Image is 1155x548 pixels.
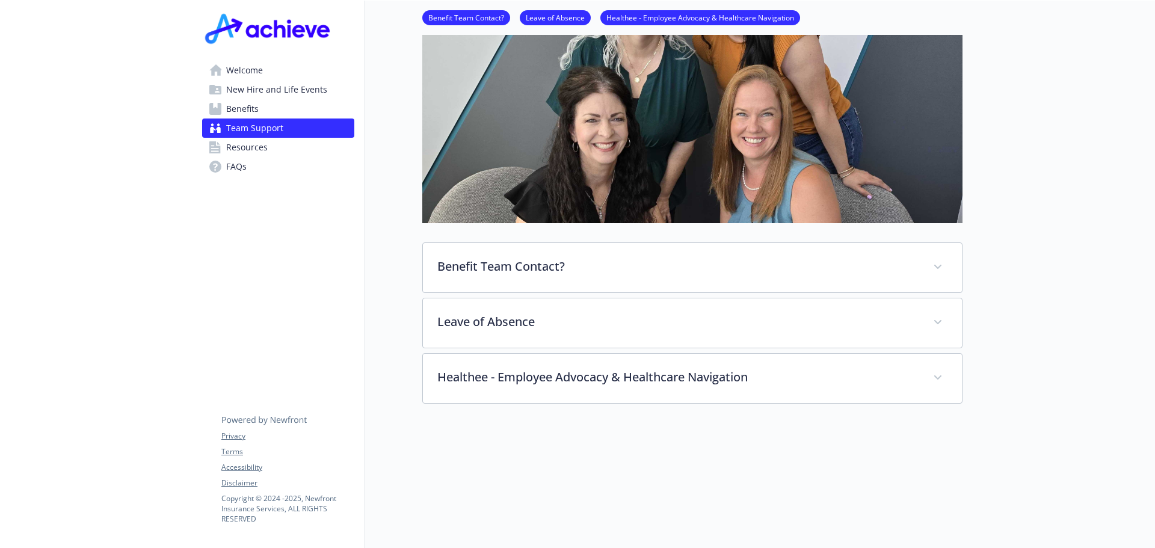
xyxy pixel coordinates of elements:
[202,99,354,119] a: Benefits
[202,80,354,99] a: New Hire and Life Events
[221,431,354,442] a: Privacy
[221,446,354,457] a: Terms
[226,119,283,138] span: Team Support
[600,11,800,23] a: Healthee - Employee Advocacy & Healthcare Navigation
[423,298,962,348] div: Leave of Absence
[437,368,919,386] p: Healthee - Employee Advocacy & Healthcare Navigation
[221,478,354,488] a: Disclaimer
[226,157,247,176] span: FAQs
[221,493,354,524] p: Copyright © 2024 - 2025 , Newfront Insurance Services, ALL RIGHTS RESERVED
[423,243,962,292] div: Benefit Team Contact?
[202,61,354,80] a: Welcome
[202,138,354,157] a: Resources
[437,313,919,331] p: Leave of Absence
[520,11,591,23] a: Leave of Absence
[226,80,327,99] span: New Hire and Life Events
[202,157,354,176] a: FAQs
[437,257,919,276] p: Benefit Team Contact?
[221,462,354,473] a: Accessibility
[422,11,510,23] a: Benefit Team Contact?
[226,61,263,80] span: Welcome
[423,354,962,403] div: Healthee - Employee Advocacy & Healthcare Navigation
[226,138,268,157] span: Resources
[202,119,354,138] a: Team Support
[226,99,259,119] span: Benefits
